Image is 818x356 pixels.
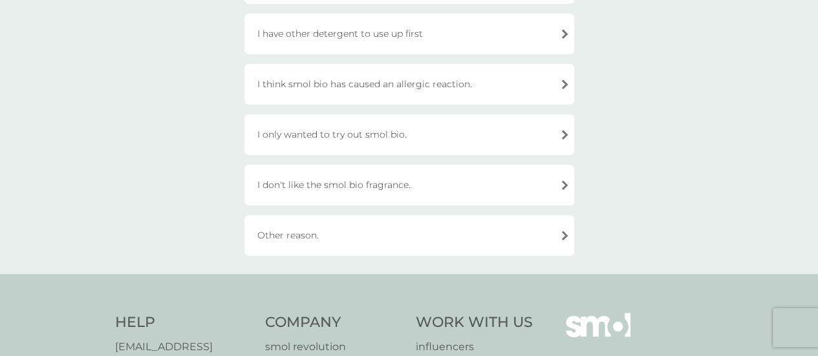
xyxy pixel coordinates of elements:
[416,339,533,355] a: influencers
[244,165,574,205] div: I don't like the smol bio fragrance.
[244,215,574,256] div: Other reason.
[244,64,574,105] div: I think smol bio has caused an allergic reaction.
[244,114,574,155] div: I only wanted to try out smol bio.
[265,339,403,355] a: smol revolution
[416,313,533,333] h4: Work With Us
[244,14,574,54] div: I have other detergent to use up first
[265,313,403,333] h4: Company
[115,313,253,333] h4: Help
